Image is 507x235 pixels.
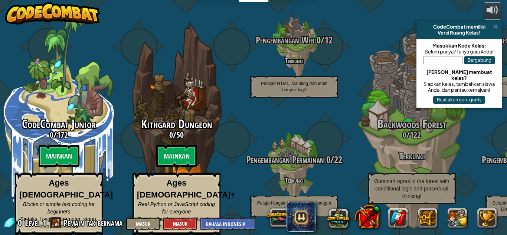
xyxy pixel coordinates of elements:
[126,218,160,230] button: Masuk
[169,129,173,140] span: 0
[235,35,353,45] h3: /
[246,153,324,166] span: Pengembangan Permainan
[22,116,96,132] span: CodeCombat Junior
[314,34,321,46] span: 0
[261,81,327,92] span: Pelajari HTML, scripting dan lebih banyak lagi!
[324,34,333,46] span: 12
[419,30,499,36] div: Versi Ruang Kelas!
[137,178,235,199] strong: Ages [DEMOGRAPHIC_DATA]+
[25,217,40,229] span: Level
[403,129,406,140] span: 0
[433,96,485,104] button: Buat akun guru gratis
[5,2,100,25] img: CodeCombat - Learn how to code by playing a game
[19,178,113,199] strong: Ages [DEMOGRAPHIC_DATA]
[176,129,184,140] span: 50
[39,145,79,167] btn: Mainkan
[20,216,98,229] span: Sintaks, fungsi, parameter, string, loop, kondisional
[163,218,197,230] button: Masuk
[334,153,342,166] span: 22
[42,217,46,229] span: 1
[23,201,95,215] span: Blocks or simple text coding for beginners
[420,81,498,93] div: Siapkan kelas, tambahkan siswa Anda, dan pantau kemajuan!
[50,129,53,140] span: 0
[377,116,447,132] span: Backwoods Forest
[464,56,495,64] button: Bergabung
[353,130,471,139] h3: /
[138,201,215,215] span: Real Python or JavaScript coding for everyone
[483,2,502,20] button: Atur suara
[63,217,122,229] span: Pemain tak bernama
[235,177,353,184] h4: Terkunci
[118,130,235,139] h3: /
[18,217,24,229] span: 0
[420,69,498,81] div: [PERSON_NAME] membuat kelas?
[324,153,330,166] span: 0
[410,129,421,140] span: 122
[235,155,353,165] h3: /
[57,129,68,140] span: 172
[256,34,314,46] span: Pengembangan Web
[141,116,212,132] span: Kithgard Dungeon
[257,200,331,212] span: Pelajari bagaimana cara membangun level kamu sendiri!
[353,151,471,161] h3: Terkunci
[156,145,197,167] btn: Mainkan
[374,178,449,199] span: Outsmart ogres in the forest with conditional logic and procedural thinking!
[235,57,353,64] h4: Terkunci
[419,24,499,30] div: CodeCombat memiliki
[138,216,215,229] span: Escape the dungeon and level up your coding skills!
[420,49,498,55] div: Belum punya? Tanya guru Anda!
[420,43,498,49] div: Masukkan Kode Kelas:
